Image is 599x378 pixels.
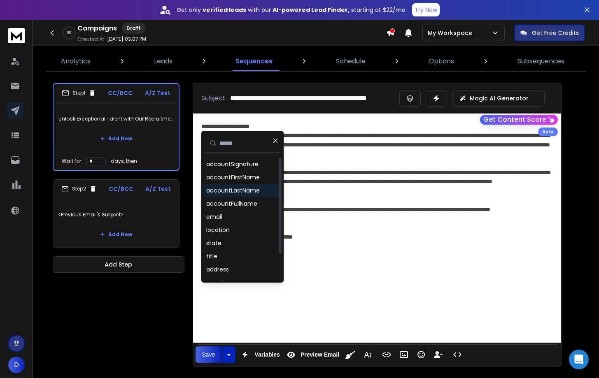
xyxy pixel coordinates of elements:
[206,226,230,234] div: location
[412,3,440,16] button: Try Now
[145,185,171,193] p: A/Z Test
[343,346,358,363] button: Clean HTML
[111,158,137,165] p: days, then
[145,89,170,97] p: A/Z Test
[283,346,341,363] button: Preview Email
[253,351,282,358] span: Variables
[273,6,350,14] strong: AI-powered Lead Finder,
[8,28,25,43] img: logo
[56,51,96,71] a: Analytics
[53,256,184,273] button: Add Step
[58,203,174,226] p: <Previous Email's Subject>
[177,6,406,14] p: Get only with our starting at $22/mo
[379,346,394,363] button: Insert Link (⌘K)
[235,56,273,66] p: Sequences
[206,186,260,195] div: accountLastName
[513,51,569,71] a: Subsequences
[424,51,459,71] a: Options
[331,51,371,71] a: Schedule
[108,89,133,97] p: CC/BCC
[237,346,282,363] button: Variables
[62,158,81,165] p: Wait for
[206,239,221,247] div: state
[206,213,222,221] div: email
[109,185,133,193] p: CC/BCC
[53,179,179,248] li: Step2CC/BCCA/Z Test<Previous Email's Subject>Add New
[93,226,139,243] button: Add New
[532,29,579,37] p: Get Free Credits
[517,56,564,66] p: Subsequences
[415,6,437,14] p: Try Now
[515,25,585,41] button: Get Free Credits
[450,346,465,363] button: Code View
[431,346,446,363] button: Insert Unsubscribe Link
[61,185,97,192] div: Step 2
[428,29,475,37] p: My Workspace
[8,357,25,373] button: D
[67,30,71,35] p: 0 %
[396,346,412,363] button: Insert Image (⌘P)
[154,56,172,66] p: Leads
[206,199,257,208] div: accountFullName
[206,265,229,274] div: address
[93,130,139,147] button: Add New
[429,56,454,66] p: Options
[480,115,558,125] button: Get Content Score
[62,89,96,97] div: Step 1
[201,93,227,103] p: Subject:
[58,107,174,130] p: Unlock Exceptional Talent with Our Recruitment Services
[569,350,589,369] div: Open Intercom Messenger
[196,346,222,363] button: Save
[336,56,366,66] p: Schedule
[107,36,146,42] p: [DATE] 03:07 PM
[452,90,545,107] button: Magic AI Generator
[470,94,529,102] p: Magic AI Generator
[53,83,179,171] li: Step1CC/BCCA/Z TestUnlock Exceptional Talent with Our Recruitment ServicesAdd NewWait fordays, then
[149,51,177,71] a: Leads
[360,346,375,363] button: More Text
[61,56,91,66] p: Analytics
[206,160,259,168] div: accountSignature
[206,278,229,287] div: country
[122,23,145,34] div: Draft
[77,23,117,33] h1: Campaigns
[299,351,341,358] span: Preview Email
[413,346,429,363] button: Emoticons
[206,173,260,181] div: accountFirstName
[231,51,277,71] a: Sequences
[77,36,105,43] p: Created At:
[206,252,217,260] div: title
[203,6,246,14] strong: verified leads
[538,128,558,136] div: Beta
